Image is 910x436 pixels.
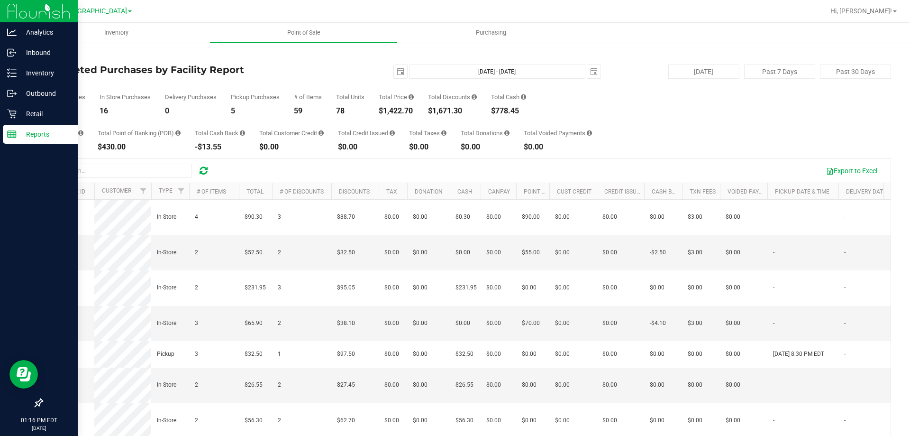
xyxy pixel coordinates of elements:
span: - [844,213,846,222]
span: 2 [195,380,198,390]
div: $1,422.70 [379,107,414,115]
a: Filter [173,183,189,199]
input: Search... [49,164,191,178]
inline-svg: Inbound [7,48,17,57]
span: In-Store [157,248,176,257]
span: In-Store [157,380,176,390]
span: 2 [278,380,281,390]
span: $0.00 [650,380,664,390]
span: $0.00 [650,416,664,425]
inline-svg: Analytics [7,28,17,37]
span: $0.00 [384,416,399,425]
div: Total Taxes [409,130,446,136]
a: Point of Banking (POB) [524,188,591,195]
span: 3 [278,283,281,292]
span: -$2.50 [650,248,666,257]
span: $0.00 [413,213,428,222]
span: $0.00 [486,283,501,292]
span: $0.00 [726,283,740,292]
i: Sum of the total prices of all purchases in the date range. [409,94,414,100]
span: $0.00 [522,283,537,292]
div: Total Discounts [428,94,477,100]
div: In Store Purchases [100,94,151,100]
span: $26.55 [245,380,263,390]
span: $0.00 [602,350,617,359]
div: 78 [336,107,364,115]
span: $0.00 [602,319,617,328]
span: - [844,380,846,390]
i: Sum of the successful, non-voided payments using account credit for all purchases in the date range. [318,130,324,136]
span: - [844,350,846,359]
span: In-Store [157,283,176,292]
span: 3 [195,319,198,328]
i: Sum of the successful, non-voided cash payment transactions for all purchases in the date range. ... [521,94,526,100]
div: 5 [231,107,280,115]
p: Retail [17,108,73,120]
div: Pickup Purchases [231,94,280,100]
button: Export to Excel [820,163,883,179]
span: $0.00 [602,283,617,292]
span: $97.50 [337,350,355,359]
span: $231.95 [245,283,266,292]
span: $56.30 [455,416,473,425]
a: Txn Fees [690,188,716,195]
span: $231.95 [455,283,477,292]
a: Purchasing [397,23,584,43]
a: Customer [102,187,131,194]
span: $0.00 [455,248,470,257]
span: Hi, [PERSON_NAME]! [830,7,892,15]
span: - [773,319,774,328]
a: Credit Issued [604,188,644,195]
inline-svg: Outbound [7,89,17,98]
span: $0.00 [555,350,570,359]
div: # of Items [294,94,322,100]
span: $0.00 [650,283,664,292]
span: $0.00 [555,283,570,292]
div: Total Customer Credit [259,130,324,136]
span: $0.00 [602,248,617,257]
span: $0.00 [650,213,664,222]
a: Discounts [339,188,370,195]
span: $0.00 [413,350,428,359]
span: $55.00 [522,248,540,257]
span: $70.00 [522,319,540,328]
div: $0.00 [461,143,510,151]
a: Tax [386,188,397,195]
span: $88.70 [337,213,355,222]
span: Inventory [91,28,141,37]
span: $0.00 [688,380,702,390]
span: $38.10 [337,319,355,328]
div: Total Credit Issued [338,130,395,136]
span: $0.00 [413,283,428,292]
span: $0.00 [602,380,617,390]
span: $0.00 [486,350,501,359]
span: [GEOGRAPHIC_DATA] [62,7,127,15]
span: -$4.10 [650,319,666,328]
span: - [773,283,774,292]
div: $430.00 [98,143,181,151]
span: - [844,248,846,257]
i: Sum of the successful, non-voided point-of-banking payment transactions, both via payment termina... [175,130,181,136]
button: [DATE] [668,65,739,79]
span: $0.00 [384,380,399,390]
span: 2 [278,416,281,425]
a: Type [159,187,173,194]
span: $0.00 [486,248,501,257]
span: Point of Sale [274,28,333,37]
span: Purchasing [463,28,519,37]
a: Pickup Date & Time [775,188,829,195]
p: Analytics [17,27,73,38]
span: $0.00 [555,416,570,425]
span: $90.00 [522,213,540,222]
div: 0 [165,107,217,115]
iframe: Resource center [9,360,38,389]
span: $3.00 [688,319,702,328]
span: $56.30 [245,416,263,425]
span: $0.00 [726,213,740,222]
i: Sum of the successful, non-voided CanPay payment transactions for all purchases in the date range. [78,130,83,136]
div: 16 [100,107,151,115]
span: $0.00 [726,350,740,359]
div: $0.00 [409,143,446,151]
span: select [587,65,601,78]
a: Delivery Date [846,188,886,195]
